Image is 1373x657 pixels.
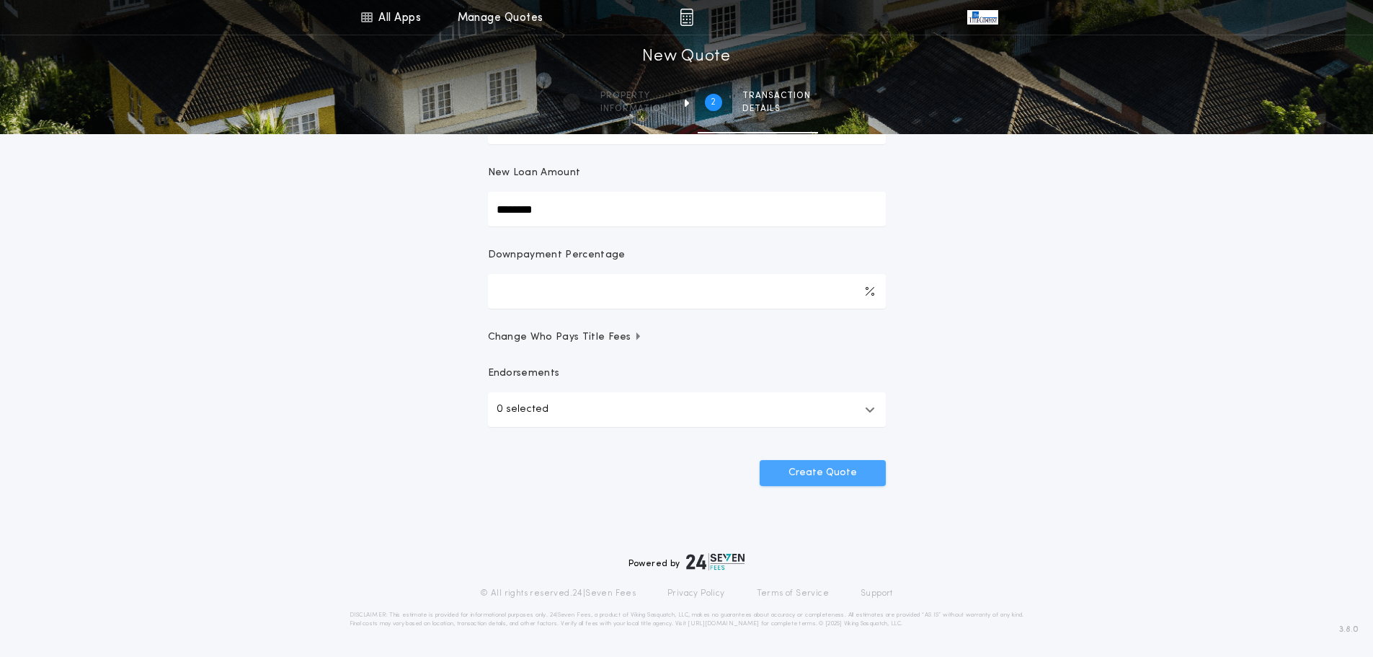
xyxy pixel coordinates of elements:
[480,588,636,599] p: © All rights reserved. 24|Seven Fees
[488,274,886,309] input: Downpayment Percentage
[642,45,730,69] h1: New Quote
[488,330,643,345] span: Change Who Pays Title Fees
[760,460,886,486] button: Create Quote
[680,9,693,26] img: img
[497,401,548,418] p: 0 selected
[488,392,886,427] button: 0 selected
[711,97,716,108] h2: 2
[488,192,886,226] input: New Loan Amount
[742,103,811,115] span: details
[967,10,997,25] img: vs-icon
[488,366,886,381] p: Endorsements
[1339,623,1359,636] span: 3.8.0
[350,611,1024,628] p: DISCLAIMER: This estimate is provided for informational purposes only. 24|Seven Fees, a product o...
[488,330,886,345] button: Change Who Pays Title Fees
[686,553,745,570] img: logo
[861,588,893,599] a: Support
[600,103,667,115] span: information
[688,621,759,627] a: [URL][DOMAIN_NAME]
[742,90,811,102] span: Transaction
[667,588,725,599] a: Privacy Policy
[757,588,829,599] a: Terms of Service
[488,166,581,180] p: New Loan Amount
[488,248,626,263] p: Downpayment Percentage
[600,90,667,102] span: Property
[628,553,745,570] div: Powered by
